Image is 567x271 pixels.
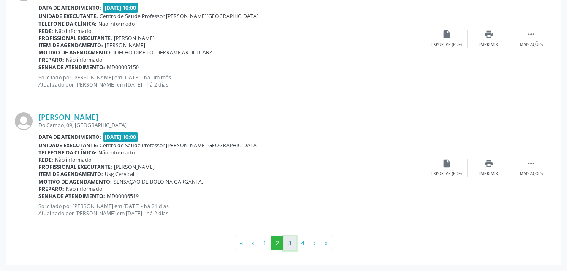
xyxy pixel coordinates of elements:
[38,13,98,20] b: Unidade executante:
[38,27,53,35] b: Rede:
[526,159,536,168] i: 
[258,236,271,250] button: Go to page 1
[484,159,494,168] i: print
[271,236,284,250] button: Go to page 2
[442,30,451,39] i: insert_drive_file
[38,20,97,27] b: Telefone da clínica:
[484,30,494,39] i: print
[431,42,462,48] div: Exportar (PDF)
[103,3,138,13] span: [DATE] 10:00
[98,20,135,27] span: Não informado
[479,171,498,177] div: Imprimir
[38,178,112,185] b: Motivo de agendamento:
[107,64,139,71] span: MD00005150
[38,122,426,129] div: Do Campo, 09, [GEOGRAPHIC_DATA]
[38,185,64,192] b: Preparo:
[15,236,552,250] ul: Pagination
[38,42,103,49] b: Item de agendamento:
[105,42,145,49] span: [PERSON_NAME]
[526,30,536,39] i: 
[114,163,155,171] span: [PERSON_NAME]
[247,236,258,250] button: Go to previous page
[235,236,247,250] button: Go to first page
[38,56,64,63] b: Preparo:
[38,171,103,178] b: Item de agendamento:
[55,27,91,35] span: Não informado
[38,49,112,56] b: Motivo de agendamento:
[38,64,105,71] b: Senha de atendimento:
[100,13,258,20] span: Centro de Saude Professor [PERSON_NAME][GEOGRAPHIC_DATA]
[98,149,135,156] span: Não informado
[114,49,212,56] span: JOELHO DIREITO. DERRAME ARTICULAR?
[38,192,105,200] b: Senha de atendimento:
[105,171,134,178] span: Usg Cervical
[55,156,91,163] span: Não informado
[114,178,203,185] span: SENSAÇÃO DE BOLO NA GARGANTA.
[38,112,98,122] a: [PERSON_NAME]
[38,74,426,88] p: Solicitado por [PERSON_NAME] em [DATE] - há um mês Atualizado por [PERSON_NAME] em [DATE] - há 2 ...
[107,192,139,200] span: MD00006519
[38,142,98,149] b: Unidade executante:
[15,112,33,130] img: img
[38,35,112,42] b: Profissional executante:
[320,236,332,250] button: Go to last page
[66,185,102,192] span: Não informado
[520,42,543,48] div: Mais ações
[38,203,426,217] p: Solicitado por [PERSON_NAME] em [DATE] - há 21 dias Atualizado por [PERSON_NAME] em [DATE] - há 2...
[114,35,155,42] span: [PERSON_NAME]
[38,149,97,156] b: Telefone da clínica:
[309,236,320,250] button: Go to next page
[38,133,101,141] b: Data de atendimento:
[38,4,101,11] b: Data de atendimento:
[442,159,451,168] i: insert_drive_file
[479,42,498,48] div: Imprimir
[100,142,258,149] span: Centro de Saude Professor [PERSON_NAME][GEOGRAPHIC_DATA]
[66,56,102,63] span: Não informado
[283,236,296,250] button: Go to page 3
[431,171,462,177] div: Exportar (PDF)
[296,236,309,250] button: Go to page 4
[38,156,53,163] b: Rede:
[103,132,138,142] span: [DATE] 10:00
[38,163,112,171] b: Profissional executante:
[520,171,543,177] div: Mais ações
